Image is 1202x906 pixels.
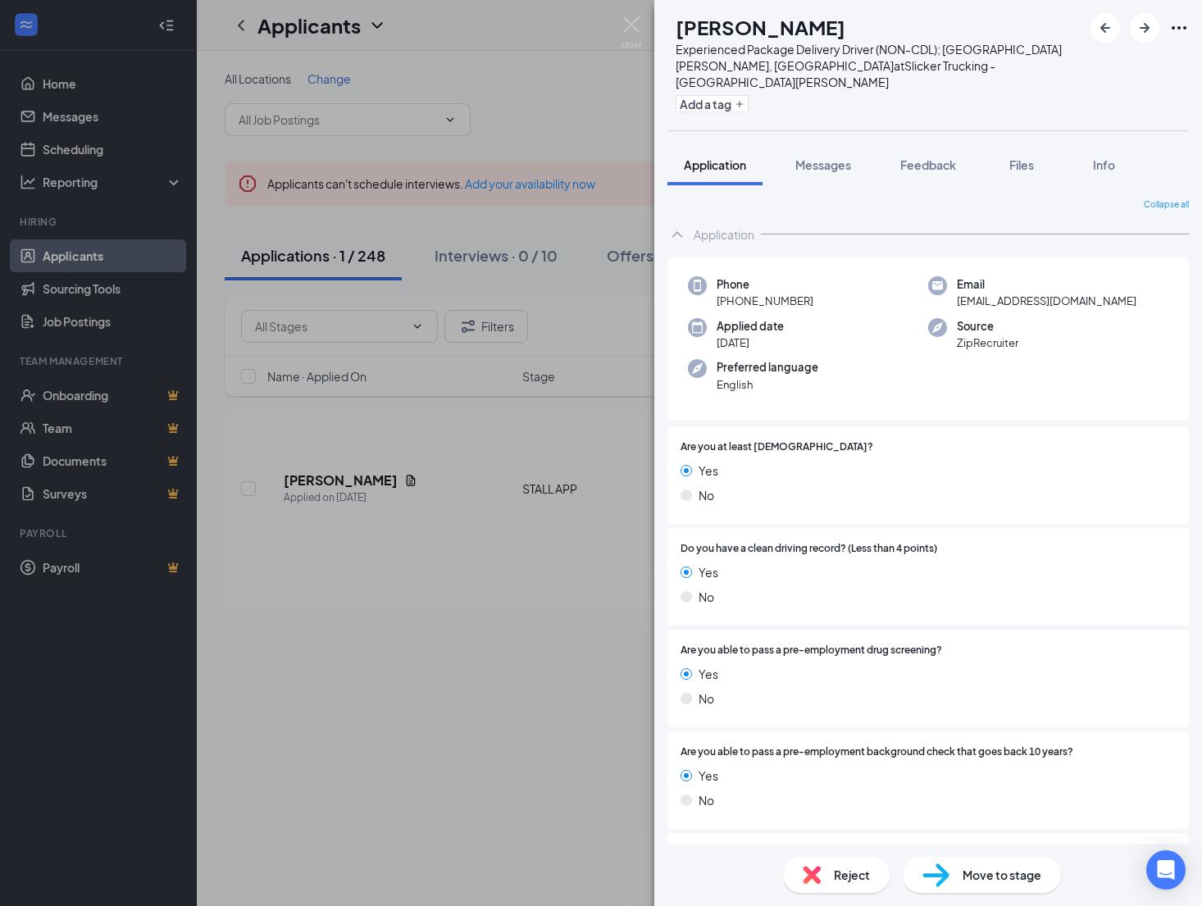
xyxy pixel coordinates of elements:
[681,643,942,658] span: Are you able to pass a pre-employment drug screening?
[681,744,1073,760] span: Are you able to pass a pre-employment background check that goes back 10 years?
[676,13,845,41] h1: [PERSON_NAME]
[717,376,818,393] span: English
[1130,13,1159,43] button: ArrowRight
[699,462,718,480] span: Yes
[699,486,714,504] span: No
[717,293,813,309] span: [PHONE_NUMBER]
[1095,18,1115,38] svg: ArrowLeftNew
[717,276,813,293] span: Phone
[676,41,1082,90] div: Experienced Package Delivery Driver (NON-CDL); [GEOGRAPHIC_DATA][PERSON_NAME], [GEOGRAPHIC_DATA] ...
[699,563,718,581] span: Yes
[1144,198,1189,212] span: Collapse all
[1169,18,1189,38] svg: Ellipses
[717,335,784,351] span: [DATE]
[694,226,754,243] div: Application
[957,318,1018,335] span: Source
[699,690,714,708] span: No
[699,791,714,809] span: No
[667,225,687,244] svg: ChevronUp
[834,866,870,884] span: Reject
[681,541,937,557] span: Do you have a clean driving record? (Less than 4 points)
[963,866,1041,884] span: Move to stage
[957,293,1136,309] span: [EMAIL_ADDRESS][DOMAIN_NAME]
[699,588,714,606] span: No
[1146,850,1186,890] div: Open Intercom Messenger
[1093,157,1115,172] span: Info
[957,335,1018,351] span: ZipRecruiter
[676,95,749,112] button: PlusAdd a tag
[699,767,718,785] span: Yes
[717,318,784,335] span: Applied date
[795,157,851,172] span: Messages
[735,99,744,109] svg: Plus
[1135,18,1154,38] svg: ArrowRight
[957,276,1136,293] span: Email
[717,359,818,376] span: Preferred language
[1090,13,1120,43] button: ArrowLeftNew
[681,439,873,455] span: Are you at least [DEMOGRAPHIC_DATA]?
[699,665,718,683] span: Yes
[1009,157,1034,172] span: Files
[684,157,746,172] span: Application
[900,157,956,172] span: Feedback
